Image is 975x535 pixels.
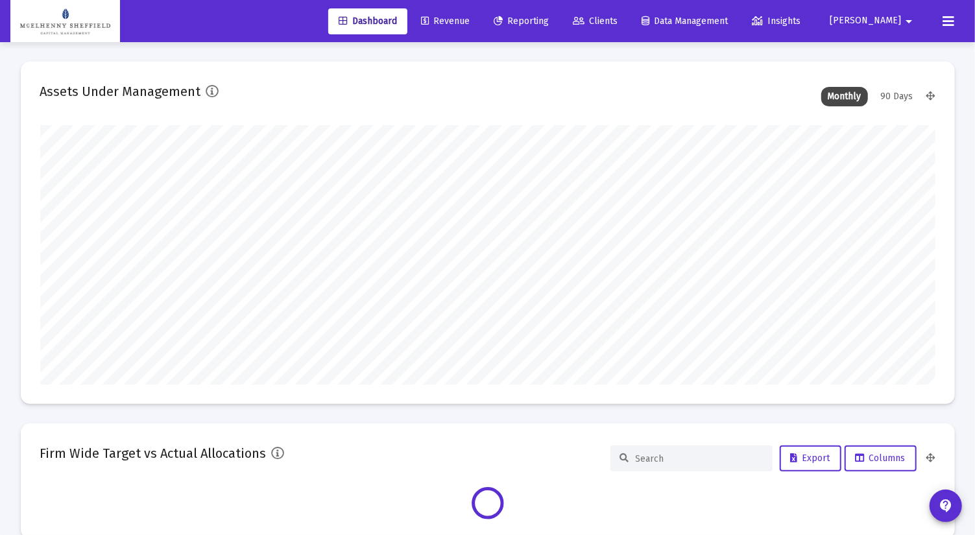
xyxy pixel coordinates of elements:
button: [PERSON_NAME] [814,8,932,34]
span: Dashboard [339,16,397,27]
input: Search [636,453,763,464]
span: Insights [752,16,800,27]
a: Reporting [483,8,559,34]
a: Revenue [411,8,480,34]
button: Columns [845,446,917,471]
span: Columns [856,453,906,464]
span: Reporting [494,16,549,27]
a: Data Management [631,8,738,34]
mat-icon: contact_support [938,498,954,514]
span: Clients [573,16,618,27]
a: Clients [562,8,628,34]
mat-icon: arrow_drop_down [901,8,917,34]
h2: Firm Wide Target vs Actual Allocations [40,443,267,464]
span: Revenue [421,16,470,27]
span: Data Management [642,16,728,27]
h2: Assets Under Management [40,81,201,102]
button: Export [780,446,841,471]
span: Export [791,453,830,464]
div: 90 Days [874,87,920,106]
img: Dashboard [20,8,110,34]
div: Monthly [821,87,868,106]
span: [PERSON_NAME] [830,16,901,27]
a: Insights [741,8,811,34]
a: Dashboard [328,8,407,34]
